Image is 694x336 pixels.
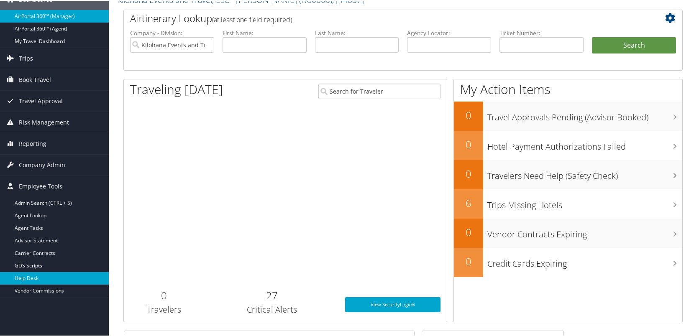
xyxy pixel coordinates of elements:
span: Travel Approval [19,90,63,111]
h1: My Action Items [454,80,682,97]
h3: Travelers Need Help (Safety Check) [487,165,682,181]
a: 0Travelers Need Help (Safety Check) [454,159,682,188]
span: Company Admin [19,154,65,175]
h2: 0 [454,254,483,268]
span: (at least one field required) [212,14,292,23]
label: First Name: [223,28,307,36]
label: Ticket Number: [499,28,584,36]
h3: Credit Cards Expiring [487,253,682,269]
h2: 0 [454,107,483,122]
h3: Critical Alerts [211,303,333,315]
a: 0Hotel Payment Authorizations Failed [454,130,682,159]
h2: 0 [454,166,483,180]
h1: Traveling [DATE] [130,80,223,97]
a: 0Credit Cards Expiring [454,247,682,276]
h2: 27 [211,288,333,302]
h2: 0 [454,137,483,151]
label: Company - Division: [130,28,214,36]
span: Reporting [19,132,46,153]
h3: Vendor Contracts Expiring [487,224,682,239]
h3: Travelers [130,303,198,315]
label: Agency Locator: [407,28,491,36]
h2: 0 [130,288,198,302]
h3: Trips Missing Hotels [487,194,682,210]
label: Last Name: [315,28,399,36]
span: Book Travel [19,69,51,89]
h2: Airtinerary Lookup [130,10,630,25]
h2: 0 [454,224,483,239]
input: Search for Traveler [318,83,440,98]
a: 6Trips Missing Hotels [454,188,682,218]
h3: Travel Approvals Pending (Advisor Booked) [487,107,682,122]
span: Employee Tools [19,175,62,196]
span: Risk Management [19,111,69,132]
a: 0Travel Approvals Pending (Advisor Booked) [454,101,682,130]
button: Search [592,36,676,53]
h3: Hotel Payment Authorizations Failed [487,136,682,152]
a: 0Vendor Contracts Expiring [454,218,682,247]
span: Trips [19,47,33,68]
a: View SecurityLogic® [345,296,440,311]
h2: 6 [454,195,483,209]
